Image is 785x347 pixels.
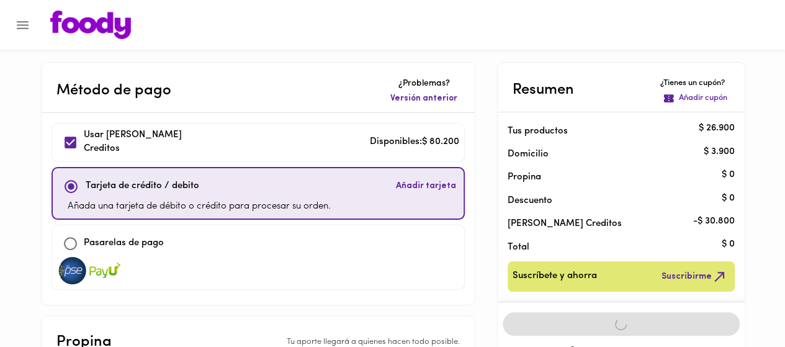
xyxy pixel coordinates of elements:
p: Tarjeta de crédito / debito [86,179,199,194]
p: Total [508,241,715,254]
span: Versión anterior [390,92,457,105]
p: ¿Tienes un cupón? [660,78,730,89]
p: Descuento [508,194,552,207]
p: Disponibles: $ 80.200 [370,135,459,150]
p: [PERSON_NAME] Creditos [508,217,715,230]
iframe: Messagebird Livechat Widget [713,275,773,335]
p: $ 0 [722,168,735,181]
p: Pasarelas de pago [84,237,164,251]
p: ¿Problemas? [388,78,460,90]
span: Suscribirme [662,269,727,284]
p: $ 0 [722,238,735,251]
p: Domicilio [508,148,549,161]
img: visa [57,257,88,284]
p: Propina [508,171,715,184]
p: Añadir cupón [679,92,727,104]
p: $ 26.900 [699,122,735,135]
button: Añadir cupón [660,90,730,107]
p: Resumen [513,79,574,101]
p: Usar [PERSON_NAME] Creditos [84,128,218,156]
button: Suscribirme [659,266,730,287]
button: Añadir tarjeta [393,173,459,200]
button: Versión anterior [388,90,460,107]
p: $ 3.900 [704,145,735,158]
span: Añadir tarjeta [396,180,456,192]
p: Método de pago [56,79,171,102]
p: Tus productos [508,125,715,138]
p: $ 0 [722,192,735,205]
span: Suscríbete y ahorra [513,269,597,284]
img: logo.png [50,11,131,39]
button: Menu [7,10,38,40]
p: - $ 30.800 [693,215,735,228]
img: visa [89,257,120,284]
p: Añada una tarjeta de débito o crédito para procesar su orden. [68,200,331,214]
